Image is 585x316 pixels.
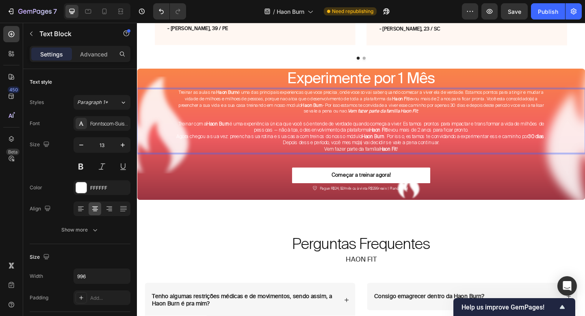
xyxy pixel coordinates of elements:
[277,80,296,86] strong: Haon Fit
[45,73,443,100] span: Treinar as aulas na é uma das principais experiencas que voce precisa, onde voce so vai saber qua...
[74,269,130,284] input: Auto
[277,7,304,16] span: Haon Burn
[30,252,51,263] div: Size
[90,294,128,302] div: Add...
[245,37,249,40] button: Dot
[90,184,128,192] div: FFFFFF
[426,120,444,127] strong: 30 dias
[253,113,272,120] strong: Haon Fit
[86,73,109,79] strong: Haon Burn
[8,87,19,93] div: 450
[30,203,52,214] div: Align
[16,294,217,310] p: Tenho algumas restrições médicas e de movimentos, sendo assim, a Haon Burn é pra mim?
[557,276,577,296] div: Open Intercom Messenger
[264,134,283,141] strong: Haon Fit
[41,72,446,142] div: Rich Text Editor. Editing area: main
[30,99,44,106] div: Styles
[3,3,61,19] button: 7
[239,37,242,40] button: Dot
[30,223,130,237] button: Show more
[30,139,51,150] div: Size
[199,177,295,183] span: Pague R$24,92/mês ou à vista R$299 reais | Plano anual
[538,7,558,16] div: Publish
[39,29,108,39] p: Text Block
[77,99,108,106] span: Paragraph 1*
[76,106,100,113] strong: Haon Burn
[169,158,319,175] button: <p>Começar a treinar agora!</p>
[40,50,63,58] p: Settings
[230,93,306,100] strong: Vem fazer parte da familia Haon Fit:
[501,3,528,19] button: Save
[8,229,479,252] h2: Perguntas Frequentes
[264,3,454,11] p: - [PERSON_NAME], 23 / SC
[9,253,479,262] p: HAON FIT
[42,121,445,134] p: Agora chegou a sua vez: preencha sua rotina e sua casa com treinos do nosso módulo . Por isso, es...
[61,226,99,234] div: Show more
[30,78,52,86] div: Text style
[212,162,276,170] p: Começar a treinar agora!
[258,294,377,302] p: Consigo emagrecer dentro da Haon Burn?
[531,3,565,19] button: Publish
[80,50,108,58] p: Advanced
[179,87,202,93] strong: Haon Burn
[30,184,42,191] div: Color
[74,95,130,110] button: Paragraph 1*
[42,107,445,121] p: Treinar com a é uma experiência única que você só entende de verdade quando começa a viver. Estam...
[273,7,275,16] span: /
[53,6,57,16] p: 7
[30,273,43,280] div: Width
[6,149,19,155] div: Beta
[332,8,373,15] span: Need republishing
[42,134,445,141] p: Vem fazer parte da família !
[30,294,48,301] div: Padding
[461,303,557,311] span: Help us improve GemPages!
[90,120,128,128] div: Fonntscom-SuisseIntl-Light
[461,302,567,312] button: Show survey - Help us improve GemPages!
[30,120,40,127] div: Font
[137,23,585,316] iframe: Design area
[508,8,521,15] span: Save
[245,120,269,127] strong: Haon Burn
[153,3,186,19] div: Undo/Redo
